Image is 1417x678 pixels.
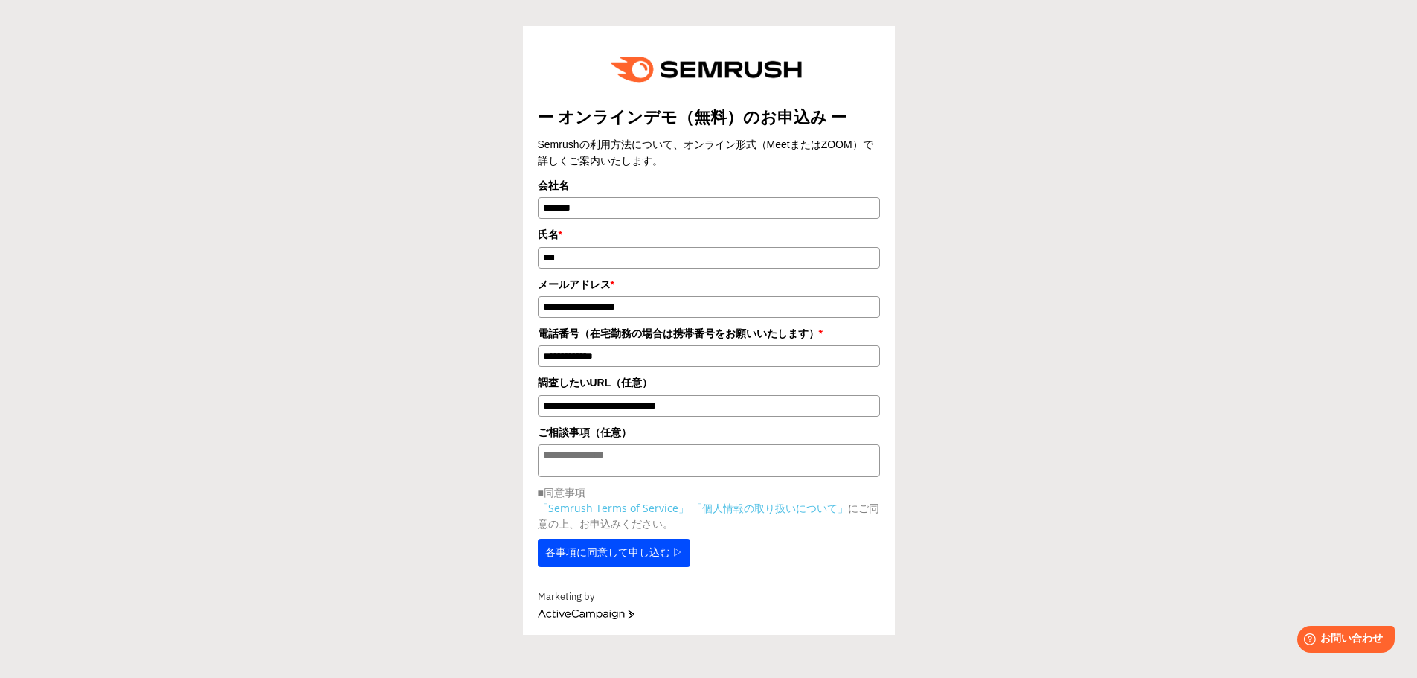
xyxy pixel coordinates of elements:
img: e6a379fe-ca9f-484e-8561-e79cf3a04b3f.png [600,41,817,98]
label: メールアドレス [538,276,880,292]
label: 電話番号（在宅勤務の場合は携帯番号をお願いいたします） [538,325,880,342]
iframe: Help widget launcher [1285,620,1401,662]
a: 「Semrush Terms of Service」 [538,501,689,515]
label: ご相談事項（任意） [538,424,880,441]
p: ■同意事項 [538,484,880,500]
button: 各事項に同意して申し込む ▷ [538,539,691,567]
title: ー オンラインデモ（無料）のお申込み ー [538,106,880,129]
div: Marketing by [538,589,880,605]
label: 会社名 [538,177,880,194]
label: 氏名 [538,226,880,243]
label: 調査したいURL（任意） [538,374,880,391]
a: 「個人情報の取り扱いについて」 [692,501,848,515]
p: にご同意の上、お申込みください。 [538,500,880,531]
div: Semrushの利用方法について、オンライン形式（MeetまたはZOOM）で詳しくご案内いたします。 [538,136,880,170]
